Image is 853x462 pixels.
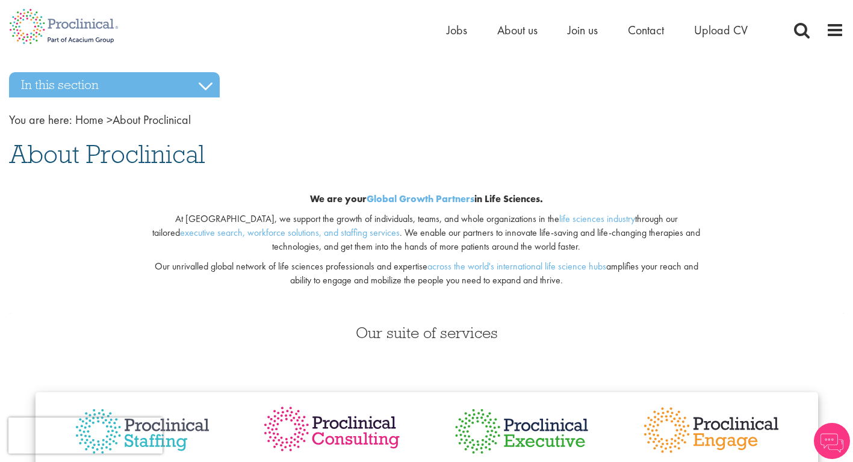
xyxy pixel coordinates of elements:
img: Proclinical Executive [451,404,592,458]
a: executive search, workforce solutions, and staffing services [180,226,400,239]
a: life sciences industry [559,212,635,225]
a: Global Growth Partners [367,192,474,205]
span: > [107,112,113,128]
span: About Proclinical [9,138,205,170]
a: About us [497,22,538,38]
p: At [GEOGRAPHIC_DATA], we support the growth of individuals, teams, and whole organizations in the... [151,212,702,254]
iframe: reCAPTCHA [8,417,163,454]
a: across the world's international life science hubs [427,260,606,273]
a: Join us [568,22,598,38]
span: About Proclinical [75,112,191,128]
a: Contact [628,22,664,38]
span: You are here: [9,112,72,128]
a: Jobs [447,22,467,38]
h3: In this section [9,72,220,97]
a: breadcrumb link to Home [75,112,104,128]
img: Proclinical Consulting [261,404,403,454]
a: Upload CV [694,22,748,38]
p: Our unrivalled global network of life sciences professionals and expertise amplifies your reach a... [151,260,702,288]
img: Proclinical Engage [641,404,782,456]
img: Proclinical Staffing [72,404,213,459]
b: We are your in Life Sciences. [310,192,543,205]
h3: Our suite of services [9,325,844,340]
img: Chatbot [814,423,850,459]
